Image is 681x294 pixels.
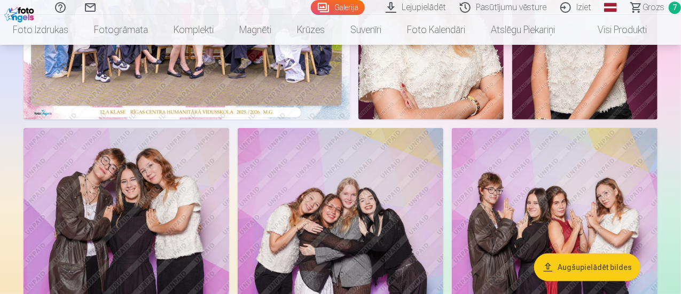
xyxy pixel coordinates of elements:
a: Suvenīri [338,15,394,45]
a: Komplekti [161,15,226,45]
img: /fa1 [4,4,37,22]
a: Atslēgu piekariņi [478,15,568,45]
span: 7 [669,2,681,14]
button: Augšupielādēt bildes [534,253,640,281]
a: Fotogrāmata [81,15,161,45]
a: Foto kalendāri [394,15,478,45]
a: Magnēti [226,15,284,45]
a: Visi produkti [568,15,660,45]
a: Krūzes [284,15,338,45]
span: Grozs [643,1,664,14]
